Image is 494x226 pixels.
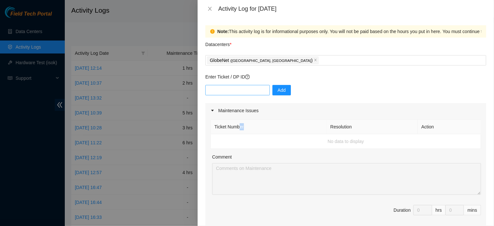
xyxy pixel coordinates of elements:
[245,75,250,79] span: question-circle
[210,29,215,34] span: exclamation-circle
[212,163,481,195] textarea: Comment
[211,134,481,149] td: No data to display
[218,5,486,12] div: Activity Log for [DATE]
[217,28,229,35] strong: Note:
[327,120,418,134] th: Resolution
[278,87,286,94] span: Add
[205,73,486,80] p: Enter Ticket / DP ID
[394,207,411,214] div: Duration
[207,6,213,11] span: close
[205,103,486,118] div: Maintenance Issues
[432,205,446,215] div: hrs
[211,120,327,134] th: Ticket Number
[205,38,232,48] p: Datacenters
[205,6,214,12] button: Close
[212,153,232,161] label: Comment
[418,120,481,134] th: Action
[211,109,214,113] span: caret-right
[314,58,317,62] span: close
[272,85,291,95] button: Add
[230,59,311,63] span: ( [GEOGRAPHIC_DATA], [GEOGRAPHIC_DATA]
[210,57,313,64] p: GlobeNet )
[464,205,481,215] div: mins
